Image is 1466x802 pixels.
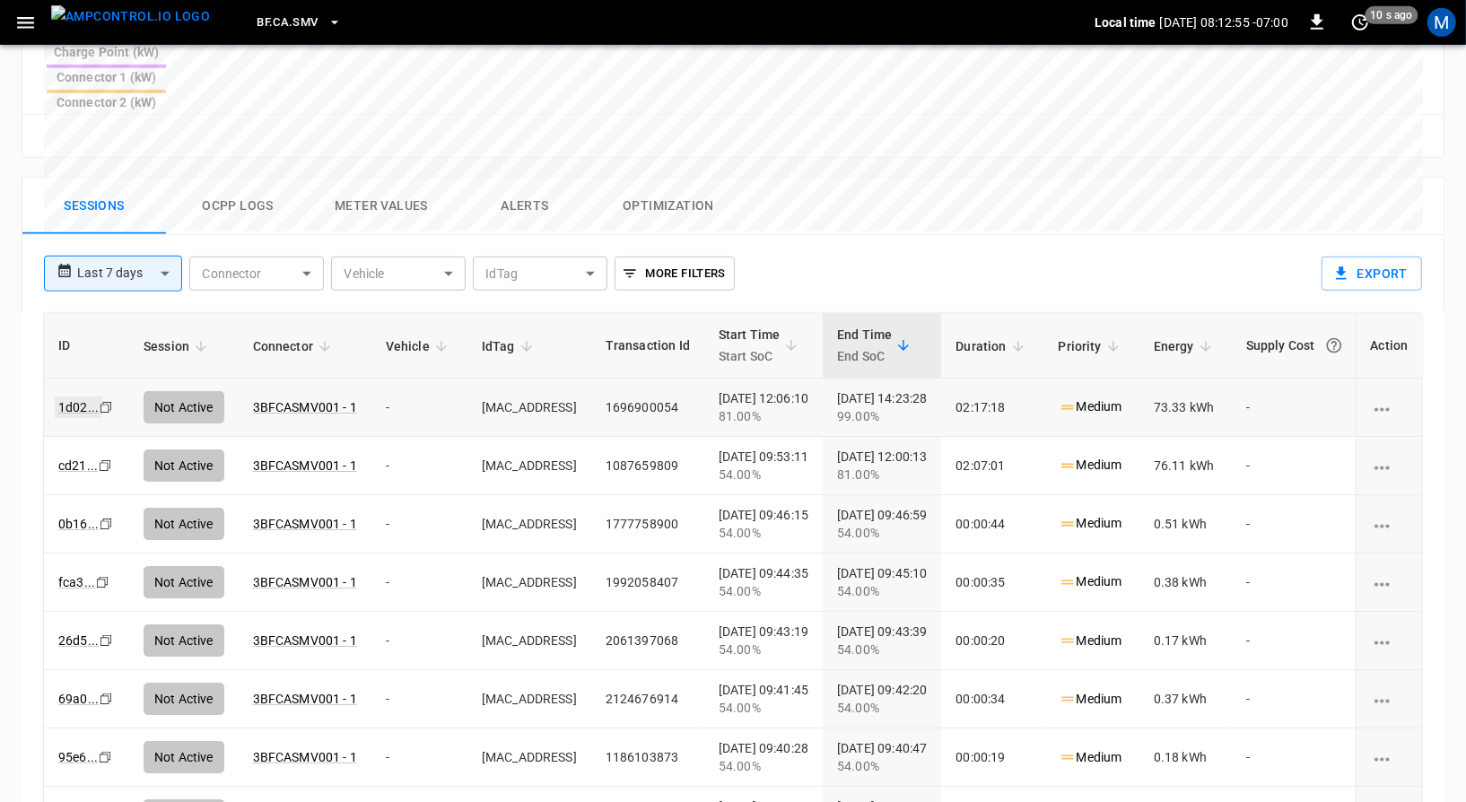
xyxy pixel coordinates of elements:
[144,683,224,715] div: Not Active
[837,564,927,600] div: [DATE] 09:45:10
[1139,612,1232,670] td: 0.17 kWh
[719,699,808,717] div: 54.00%
[719,324,781,367] div: Start Time
[253,575,357,589] a: 3BFCASMV001 - 1
[837,582,927,600] div: 54.00%
[1059,748,1122,767] p: Medium
[467,728,591,787] td: [MAC_ADDRESS]
[371,554,467,612] td: -
[591,313,704,379] th: Transaction Id
[941,554,1043,612] td: 00:00:35
[467,495,591,554] td: [MAC_ADDRESS]
[467,612,591,670] td: [MAC_ADDRESS]
[77,257,182,291] div: Last 7 days
[591,554,704,612] td: 1992058407
[94,572,112,592] div: copy
[22,178,166,235] button: Sessions
[371,495,467,554] td: -
[719,641,808,658] div: 54.00%
[837,681,927,717] div: [DATE] 09:42:20
[249,5,348,40] button: BF.CA.SMV
[1059,336,1125,357] span: Priority
[371,728,467,787] td: -
[719,524,808,542] div: 54.00%
[941,670,1043,728] td: 00:00:34
[1160,13,1288,31] p: [DATE] 08:12:55 -07:00
[591,670,704,728] td: 2124676914
[1059,632,1122,650] p: Medium
[941,728,1043,787] td: 00:00:19
[1370,573,1408,591] div: charging session options
[597,178,740,235] button: Optimization
[837,524,927,542] div: 54.00%
[144,508,224,540] div: Not Active
[837,506,927,542] div: [DATE] 09:46:59
[1095,13,1156,31] p: Local time
[453,178,597,235] button: Alerts
[98,514,116,534] div: copy
[1346,8,1374,37] button: set refresh interval
[1232,495,1365,554] td: -
[371,670,467,728] td: -
[253,517,357,531] a: 3BFCASMV001 - 1
[719,681,808,717] div: [DATE] 09:41:45
[719,623,808,658] div: [DATE] 09:43:19
[615,257,734,291] button: More Filters
[956,336,1029,357] span: Duration
[97,747,115,767] div: copy
[51,5,210,28] img: ampcontrol.io logo
[1246,329,1350,362] div: Supply Cost
[1232,554,1365,612] td: -
[482,336,538,357] span: IdTag
[98,631,116,650] div: copy
[1139,554,1232,612] td: 0.38 kWh
[837,324,915,367] span: End TimeEnd SoC
[1370,748,1408,766] div: charging session options
[941,495,1043,554] td: 00:00:44
[467,670,591,728] td: [MAC_ADDRESS]
[144,741,224,773] div: Not Active
[591,728,704,787] td: 1186103873
[719,506,808,542] div: [DATE] 09:46:15
[1059,572,1122,591] p: Medium
[98,689,116,709] div: copy
[719,582,808,600] div: 54.00%
[144,336,213,357] span: Session
[1154,336,1217,357] span: Energy
[719,345,781,367] p: Start SoC
[1059,514,1122,533] p: Medium
[719,564,808,600] div: [DATE] 09:44:35
[253,692,357,706] a: 3BFCASMV001 - 1
[386,336,453,357] span: Vehicle
[1370,632,1408,649] div: charging session options
[1139,728,1232,787] td: 0.18 kWh
[144,624,224,657] div: Not Active
[1427,8,1456,37] div: profile-icon
[837,623,927,658] div: [DATE] 09:43:39
[1232,612,1365,670] td: -
[310,178,453,235] button: Meter Values
[371,612,467,670] td: -
[1059,690,1122,709] p: Medium
[719,324,804,367] span: Start TimeStart SoC
[1318,329,1350,362] button: The cost of your charging session based on your supply rates
[166,178,310,235] button: Ocpp logs
[719,757,808,775] div: 54.00%
[1370,690,1408,708] div: charging session options
[1232,728,1365,787] td: -
[144,566,224,598] div: Not Active
[44,313,129,379] th: ID
[1366,6,1418,24] span: 10 s ago
[467,554,591,612] td: [MAC_ADDRESS]
[1139,670,1232,728] td: 0.37 kWh
[591,495,704,554] td: 1777758900
[257,13,318,33] span: BF.CA.SMV
[837,324,892,367] div: End Time
[837,739,927,775] div: [DATE] 09:40:47
[1370,398,1408,416] div: charging session options
[253,750,357,764] a: 3BFCASMV001 - 1
[837,641,927,658] div: 54.00%
[1232,670,1365,728] td: -
[941,612,1043,670] td: 00:00:20
[719,739,808,775] div: [DATE] 09:40:28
